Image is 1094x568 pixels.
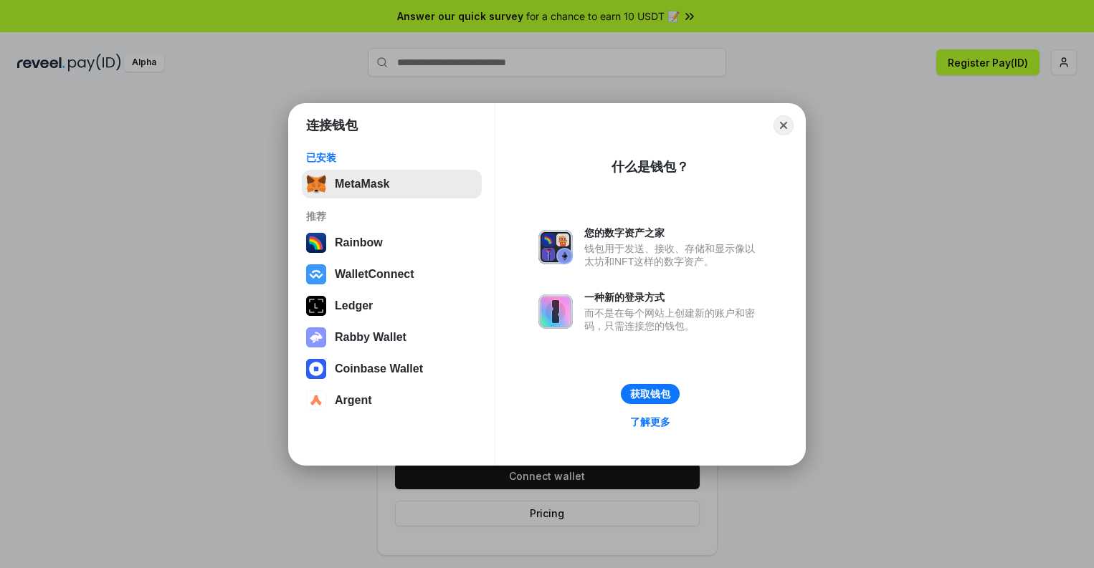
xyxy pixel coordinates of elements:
div: 您的数字资产之家 [584,226,762,239]
div: Ledger [335,299,373,312]
img: svg+xml,%3Csvg%20xmlns%3D%22http%3A%2F%2Fwww.w3.org%2F2000%2Fsvg%22%20width%3D%2228%22%20height%3... [306,296,326,316]
img: svg+xml,%3Csvg%20width%3D%2228%22%20height%3D%2228%22%20viewBox%3D%220%200%2028%2028%22%20fill%3D... [306,390,326,410]
div: 获取钱包 [630,388,670,400]
img: svg+xml,%3Csvg%20width%3D%22120%22%20height%3D%22120%22%20viewBox%3D%220%200%20120%20120%22%20fil... [306,233,326,253]
button: WalletConnect [302,260,482,289]
div: MetaMask [335,178,389,191]
div: 推荐 [306,210,477,223]
div: Rabby Wallet [335,331,406,344]
img: svg+xml,%3Csvg%20fill%3D%22none%22%20height%3D%2233%22%20viewBox%3D%220%200%2035%2033%22%20width%... [306,174,326,194]
div: 而不是在每个网站上创建新的账户和密码，只需连接您的钱包。 [584,307,762,332]
img: svg+xml,%3Csvg%20width%3D%2228%22%20height%3D%2228%22%20viewBox%3D%220%200%2028%2028%22%20fill%3D... [306,264,326,284]
button: Rainbow [302,228,482,257]
button: Close [774,115,794,135]
div: WalletConnect [335,268,414,281]
div: 钱包用于发送、接收、存储和显示像以太坊和NFT这样的数字资产。 [584,242,762,268]
button: Rabby Wallet [302,323,482,352]
h1: 连接钱包 [306,117,358,134]
img: svg+xml,%3Csvg%20width%3D%2228%22%20height%3D%2228%22%20viewBox%3D%220%200%2028%2028%22%20fill%3D... [306,359,326,379]
div: Rainbow [335,236,383,249]
div: 什么是钱包？ [612,158,689,175]
img: svg+xml,%3Csvg%20xmlns%3D%22http%3A%2F%2Fwww.w3.org%2F2000%2Fsvg%22%20fill%3D%22none%22%20viewBox... [538,294,573,329]
div: 一种新的登录方式 [584,291,762,304]
div: 了解更多 [630,415,670,428]
button: Coinbase Wallet [302,355,482,383]
button: Ledger [302,292,482,320]
div: 已安装 [306,151,477,164]
button: Argent [302,386,482,415]
div: Argent [335,394,372,407]
a: 了解更多 [622,413,679,431]
img: svg+xml,%3Csvg%20xmlns%3D%22http%3A%2F%2Fwww.w3.org%2F2000%2Fsvg%22%20fill%3D%22none%22%20viewBox... [538,230,573,264]
button: 获取钱包 [621,384,680,404]
div: Coinbase Wallet [335,362,423,375]
button: MetaMask [302,170,482,198]
img: svg+xml,%3Csvg%20xmlns%3D%22http%3A%2F%2Fwww.w3.org%2F2000%2Fsvg%22%20fill%3D%22none%22%20viewBox... [306,327,326,347]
